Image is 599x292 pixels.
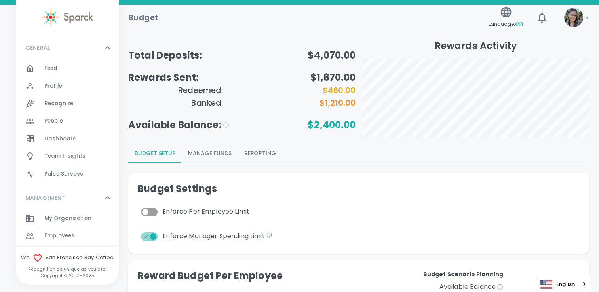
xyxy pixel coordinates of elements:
div: Budgeting page report [128,144,589,163]
span: Feed [44,64,58,72]
a: Demographics [16,245,119,262]
a: People [16,112,119,130]
a: My Organization [16,210,119,227]
h5: Rewards Activity [362,40,590,52]
span: Employees [44,232,74,240]
img: Sparck logo [42,8,93,27]
span: Pulse Surveys [44,170,83,178]
h1: Budget [128,11,158,24]
div: GENERAL [16,36,119,60]
p: MANAGEMENT [25,194,65,202]
p: $2,400.00 [503,282,580,292]
b: Budget Scenario Planning [423,270,503,278]
div: Enforce Per Employee Limit [138,205,359,220]
h5: Total Deposits: [128,49,242,62]
button: Reporting [238,144,282,163]
a: Profile [16,78,119,95]
span: People [44,117,63,125]
h5: $4,070.00 [242,49,356,62]
a: Sparck logo [16,8,119,27]
span: Team Insights [44,152,86,160]
a: Pulse Surveys [16,165,119,183]
span: Available Balance [396,282,503,292]
span: We San Francisco Bay Coffee [16,253,119,263]
p: Recognition as unique as you are! [16,266,119,272]
svg: This setting will enforce Manager Budget spending limits for each manager visible on the manager'... [266,232,272,238]
button: Language:en [485,4,526,32]
span: My Organization [44,214,91,222]
p: Copyright © 2017 - 2025 [16,272,119,279]
a: Team Insights [16,148,119,165]
h6: Banked: [128,97,223,109]
img: Picture of Mackenzie [564,8,583,27]
svg: This is the estimated balance based on the scenario planning and what you have currently deposite... [497,284,503,290]
h5: $2,400.00 [242,119,356,131]
p: GENERAL [25,44,50,52]
span: Profile [44,82,62,90]
span: en [515,19,523,28]
h5: $1,670.00 [242,71,356,84]
aside: Language selected: English [536,277,591,292]
h5: Reward Budget Per Employee [138,269,359,282]
button: Manage Funds [182,144,238,163]
h6: $1,210.00 [223,97,356,109]
div: Language [536,277,591,292]
div: Enforce Manager Spending Limit [138,229,359,244]
div: MANAGEMENT [16,186,119,210]
span: Language: [489,19,523,29]
span: Dashboard [44,135,77,143]
button: Budget Setup [128,144,182,163]
a: Employees [16,227,119,245]
h5: Budget Settings [138,182,359,195]
h6: $460.00 [223,84,356,97]
div: GENERAL [16,60,119,186]
span: Recognize! [44,100,75,108]
a: English [536,277,591,292]
svg: This is the estimated balance based on the scenario planning and what you have currently deposite... [223,122,229,128]
h6: Redeemed: [128,84,223,97]
a: Dashboard [16,130,119,148]
h5: Rewards Sent: [128,71,242,84]
a: Recognize! [16,95,119,112]
h5: Available Balance: [128,119,242,131]
a: Feed [16,60,119,77]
